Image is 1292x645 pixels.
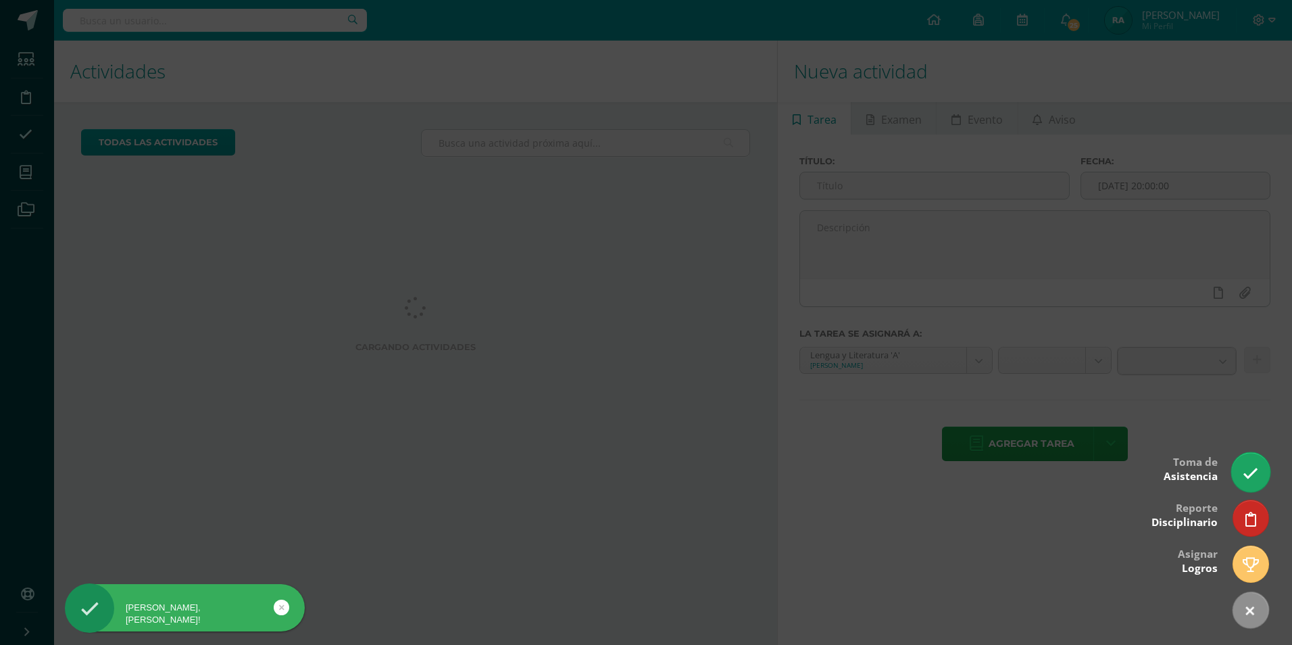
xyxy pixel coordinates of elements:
[1164,446,1218,490] div: Toma de
[1151,515,1218,529] span: Disciplinario
[1164,469,1218,483] span: Asistencia
[65,602,305,626] div: [PERSON_NAME], [PERSON_NAME]!
[1151,492,1218,536] div: Reporte
[1178,538,1218,582] div: Asignar
[1182,561,1218,575] span: Logros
